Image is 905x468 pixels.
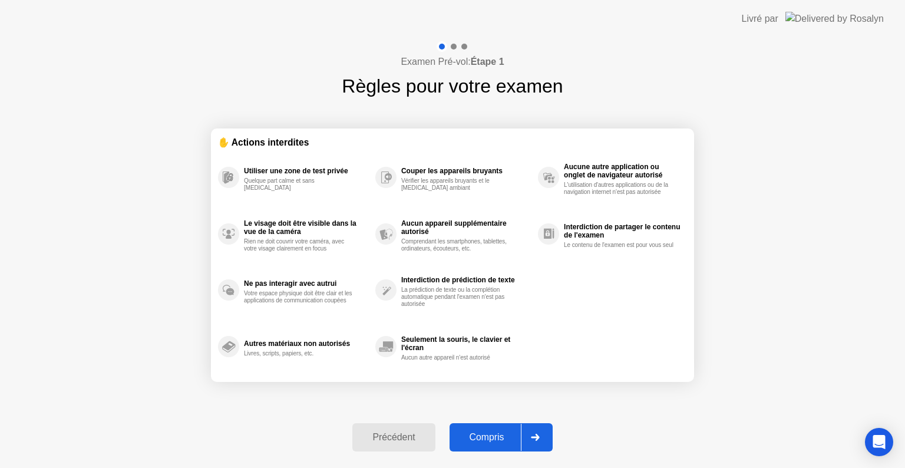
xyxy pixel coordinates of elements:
div: Interdiction de prédiction de texte [401,276,532,284]
div: Vérifier les appareils bruyants et le [MEDICAL_DATA] ambiant [401,177,513,192]
div: Seulement la souris, le clavier et l'écran [401,335,532,352]
div: Aucune autre application ou onglet de navigateur autorisé [564,163,681,179]
div: Couper les appareils bruyants [401,167,532,175]
button: Précédent [352,423,435,451]
div: Compris [453,432,521,443]
div: Aucun autre appareil n'est autorisé [401,354,513,361]
div: Livres, scripts, papiers, etc. [244,350,355,357]
div: Livré par [742,12,778,26]
div: Utiliser une zone de test privée [244,167,369,175]
div: Ne pas interagir avec autrui [244,279,369,288]
div: Votre espace physique doit être clair et les applications de communication coupées [244,290,355,304]
div: Le contenu de l'examen est pour vous seul [564,242,675,249]
h4: Examen Pré-vol: [401,55,504,69]
button: Compris [450,423,553,451]
h1: Règles pour votre examen [342,72,563,100]
div: Le visage doit être visible dans la vue de la caméra [244,219,369,236]
img: Delivered by Rosalyn [785,12,884,25]
div: Précédent [356,432,431,443]
div: Interdiction de partager le contenu de l'examen [564,223,681,239]
div: ✋ Actions interdites [218,136,687,149]
div: Autres matériaux non autorisés [244,340,369,348]
div: Aucun appareil supplémentaire autorisé [401,219,532,236]
div: Comprendant les smartphones, tablettes, ordinateurs, écouteurs, etc. [401,238,513,252]
b: Étape 1 [471,57,504,67]
div: Open Intercom Messenger [865,428,893,456]
div: La prédiction de texte ou la complétion automatique pendant l'examen n'est pas autorisée [401,286,513,308]
div: Quelque part calme et sans [MEDICAL_DATA] [244,177,355,192]
div: L'utilisation d'autres applications ou de la navigation internet n'est pas autorisée [564,182,675,196]
div: Rien ne doit couvrir votre caméra, avec votre visage clairement en focus [244,238,355,252]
